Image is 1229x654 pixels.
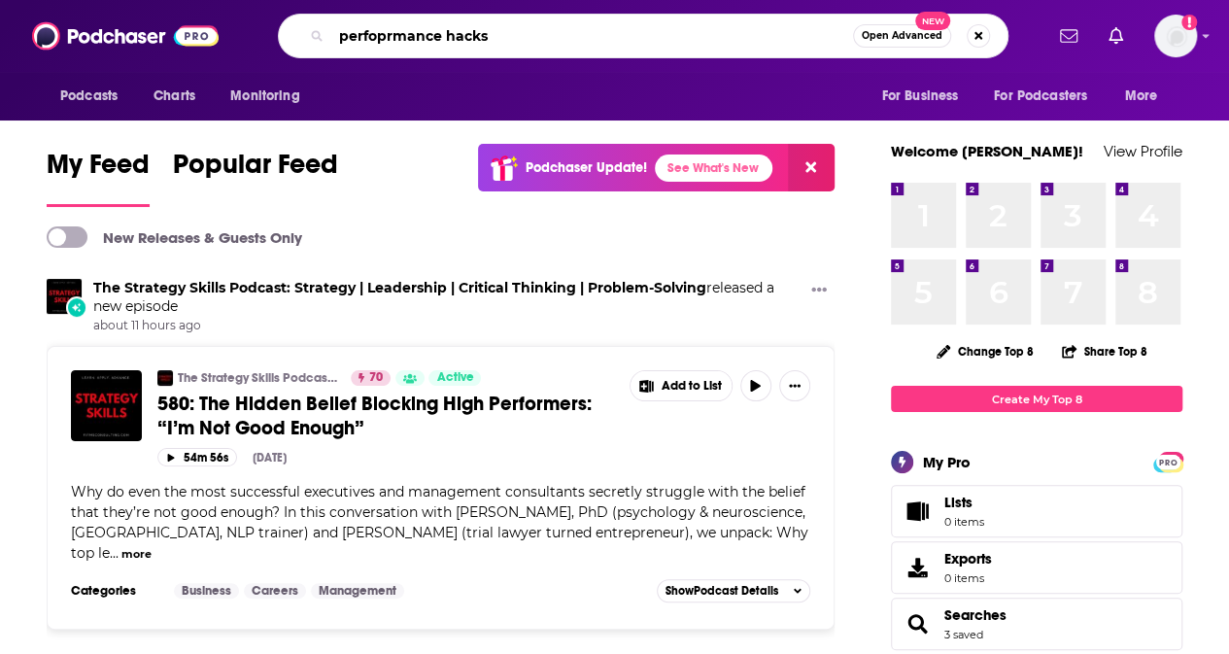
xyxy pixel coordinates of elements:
a: PRO [1156,454,1179,468]
button: open menu [868,78,982,115]
button: open menu [47,78,143,115]
span: 0 items [944,571,992,585]
span: Exports [944,550,992,568]
button: Show profile menu [1154,15,1197,57]
span: Lists [898,498,937,525]
a: Searches [944,606,1007,624]
a: Management [311,583,404,599]
button: Show More Button [803,279,835,303]
span: PRO [1156,455,1179,469]
a: Exports [891,541,1182,594]
div: My Pro [923,453,971,471]
a: Business [174,583,239,599]
a: Careers [244,583,306,599]
span: Charts [154,83,195,110]
a: Show notifications dropdown [1052,19,1085,52]
button: 54m 56s [157,448,237,466]
img: The Strategy Skills Podcast: Strategy | Leadership | Critical Thinking | Problem-Solving [47,279,82,314]
span: Podcasts [60,83,118,110]
span: Searches [891,598,1182,650]
span: New [915,12,950,30]
span: Why do even the most successful executives and management consultants secretly struggle with the ... [71,483,808,562]
button: Share Top 8 [1061,332,1148,370]
a: Create My Top 8 [891,386,1182,412]
span: 0 items [944,515,984,529]
button: Show More Button [631,371,732,400]
a: My Feed [47,148,150,207]
span: ... [110,544,119,562]
span: Popular Feed [173,148,338,192]
a: See What's New [655,155,772,182]
span: Show Podcast Details [666,584,778,598]
svg: Add a profile image [1181,15,1197,30]
a: The Strategy Skills Podcast: Strategy | Leadership | Critical Thinking | Problem-Solving [178,370,338,386]
button: Open AdvancedNew [853,24,951,48]
a: View Profile [1104,142,1182,160]
div: Search podcasts, credits, & more... [278,14,1008,58]
span: about 11 hours ago [93,318,803,334]
button: Show More Button [779,370,810,401]
a: Searches [898,610,937,637]
a: 3 saved [944,628,983,641]
img: 580: The Hidden Belief Blocking High Performers: “I’m Not Good Enough” [71,370,142,441]
div: [DATE] [253,451,287,465]
span: Add to List [662,379,722,394]
span: My Feed [47,148,150,192]
img: The Strategy Skills Podcast: Strategy | Leadership | Critical Thinking | Problem-Solving [157,370,173,386]
button: ShowPodcast Details [657,579,810,602]
span: Open Advanced [862,31,942,41]
img: Podchaser - Follow, Share and Rate Podcasts [32,17,219,54]
img: User Profile [1154,15,1197,57]
button: open menu [217,78,324,115]
span: For Business [881,83,958,110]
span: 580: The Hidden Belief Blocking High Performers: “I’m Not Good Enough” [157,392,592,440]
span: 70 [369,368,383,388]
a: Active [428,370,481,386]
a: Lists [891,485,1182,537]
span: More [1125,83,1158,110]
span: Logged in as PRSuperstar [1154,15,1197,57]
a: Popular Feed [173,148,338,207]
button: open menu [1111,78,1182,115]
span: Exports [898,554,937,581]
a: Charts [141,78,207,115]
a: New Releases & Guests Only [47,226,302,248]
a: The Strategy Skills Podcast: Strategy | Leadership | Critical Thinking | Problem-Solving [93,279,706,296]
a: Welcome [PERSON_NAME]! [891,142,1083,160]
span: Active [436,368,473,388]
p: Podchaser Update! [526,159,647,176]
input: Search podcasts, credits, & more... [331,20,853,52]
span: Lists [944,494,973,511]
h3: released a new episode [93,279,803,316]
button: Change Top 8 [925,339,1045,363]
a: Show notifications dropdown [1101,19,1131,52]
button: more [121,546,152,563]
a: 580: The Hidden Belief Blocking High Performers: “I’m Not Good Enough” [157,392,616,440]
div: New Episode [66,296,87,318]
span: Monitoring [230,83,299,110]
span: For Podcasters [994,83,1087,110]
button: open menu [981,78,1115,115]
h3: Categories [71,583,158,599]
a: 70 [351,370,391,386]
span: Lists [944,494,984,511]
